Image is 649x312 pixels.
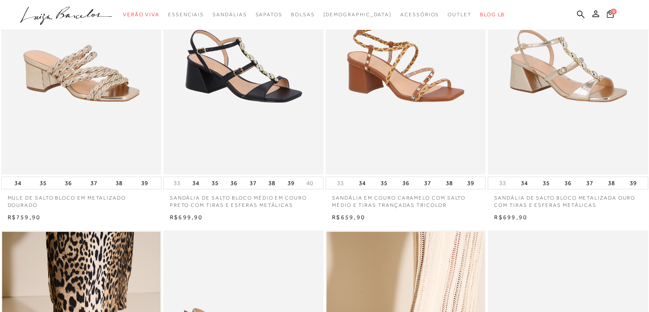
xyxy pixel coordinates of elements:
span: [DEMOGRAPHIC_DATA] [323,12,392,18]
a: categoryNavScreenReaderText [400,7,439,23]
button: 38 [113,177,125,189]
button: 36 [400,177,412,189]
button: 36 [62,177,74,189]
button: 36 [228,177,240,189]
button: 35 [209,177,221,189]
span: 0 [611,9,617,15]
span: R$759,90 [8,214,41,221]
a: categoryNavScreenReaderText [168,7,204,23]
button: 37 [88,177,100,189]
button: 37 [247,177,259,189]
a: BLOG LB [480,7,505,23]
button: 38 [443,177,455,189]
span: Acessórios [400,12,439,18]
button: 33 [171,179,183,187]
a: noSubCategoriesText [323,7,392,23]
button: 39 [465,177,477,189]
a: SANDÁLIA EM COURO CARAMELO COM SALTO MÉDIO E TIRAS TRANÇADAS TRICOLOR [326,189,486,209]
span: R$699,90 [170,214,203,221]
button: 34 [356,177,368,189]
a: SANDÁLIA DE SALTO BLOCO METALIZADA OURO COM TIRAS E ESFERAS METÁLICAS [488,189,648,209]
button: 39 [627,177,639,189]
button: 39 [285,177,297,189]
button: 35 [540,177,552,189]
button: 37 [422,177,434,189]
span: BLOG LB [480,12,505,18]
button: 35 [378,177,390,189]
a: categoryNavScreenReaderText [448,7,471,23]
span: R$659,90 [332,214,365,221]
button: 39 [139,177,151,189]
button: 34 [190,177,202,189]
a: MULE DE SALTO BLOCO EM METALIZADO DOURADO [1,189,161,209]
a: categoryNavScreenReaderText [255,7,282,23]
button: 34 [518,177,530,189]
span: Bolsas [291,12,315,18]
button: 0 [604,9,616,21]
span: Sapatos [255,12,282,18]
a: SANDÁLIA DE SALTO BLOCO MÉDIO EM COURO PRETO COM TIRAS E ESFERAS METÁLICAS [163,189,323,209]
button: 36 [562,177,574,189]
button: 35 [37,177,49,189]
a: categoryNavScreenReaderText [291,7,315,23]
a: categoryNavScreenReaderText [123,7,160,23]
a: categoryNavScreenReaderText [212,7,247,23]
span: Verão Viva [123,12,160,18]
button: 33 [497,179,509,187]
button: 33 [335,179,346,187]
button: 37 [584,177,596,189]
span: Outlet [448,12,471,18]
button: 40 [304,179,316,187]
span: Essenciais [168,12,204,18]
span: R$699,90 [494,214,527,221]
span: Sandálias [212,12,247,18]
button: 34 [12,177,24,189]
button: 38 [266,177,278,189]
button: 38 [605,177,617,189]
